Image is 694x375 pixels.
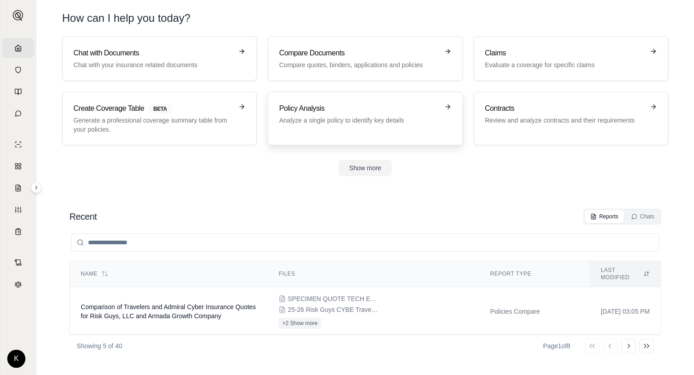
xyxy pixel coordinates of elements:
button: Expand sidebar [31,182,42,193]
h3: Create Coverage Table [73,103,233,114]
th: Report Type [479,261,590,287]
a: Chat [2,104,34,123]
h3: Compare Documents [279,48,438,59]
span: BETA [148,104,172,114]
span: Comparison of Travelers and Admiral Cyber Insurance Quotes for Risk Guys, LLC and Armada Growth C... [81,303,256,320]
p: Chat with your insurance related documents [73,60,233,69]
button: Reports [585,210,624,223]
h3: Contracts [485,103,644,114]
p: Showing 5 of 40 [77,341,122,350]
a: ClaimsEvaluate a coverage for specific claims [474,36,668,81]
p: Evaluate a coverage for specific claims [485,60,644,69]
a: Home [2,38,34,58]
img: Expand sidebar [13,10,24,21]
div: Name [81,270,257,277]
a: Create Coverage TableBETAGenerate a professional coverage summary table from your policies. [62,92,257,145]
button: Chats [626,210,660,223]
div: Reports [590,213,618,220]
span: SPECIMEN QUOTE TECH E&O CYBER FORMS.PDF [288,294,378,303]
a: Legal Search Engine [2,274,34,294]
a: Contract Analysis [2,252,34,272]
div: Chats [631,213,654,220]
a: Claim Coverage [2,178,34,198]
p: Analyze a single policy to identify key details [279,116,438,125]
a: Policy Comparisons [2,156,34,176]
a: Custom Report [2,200,34,220]
button: +2 Show more [279,318,321,329]
a: Coverage Table [2,222,34,242]
h2: Recent [69,210,97,223]
p: Review and analyze contracts and their requirements [485,116,644,125]
a: Compare DocumentsCompare quotes, binders, applications and policies [268,36,462,81]
a: Chat with DocumentsChat with your insurance related documents [62,36,257,81]
h3: Policy Analysis [279,103,438,114]
a: Single Policy [2,134,34,154]
div: Page 1 of 8 [543,341,570,350]
a: ContractsReview and analyze contracts and their requirements [474,92,668,145]
span: 25-26 Risk Guys CYBE Travelers Specimen Endts.pdf [288,305,378,314]
button: Show more [338,160,392,176]
button: Expand sidebar [9,6,27,25]
th: Files [268,261,479,287]
td: [DATE] 03:05 PM [590,287,660,336]
div: K [7,350,25,368]
h1: How can I help you today? [62,11,191,25]
h3: Chat with Documents [73,48,233,59]
a: Prompt Library [2,82,34,102]
p: Generate a professional coverage summary table from your policies. [73,116,233,134]
a: Documents Vault [2,60,34,80]
p: Compare quotes, binders, applications and policies [279,60,438,69]
h3: Claims [485,48,644,59]
div: Last modified [601,266,650,281]
td: Policies Compare [479,287,590,336]
a: Policy AnalysisAnalyze a single policy to identify key details [268,92,462,145]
